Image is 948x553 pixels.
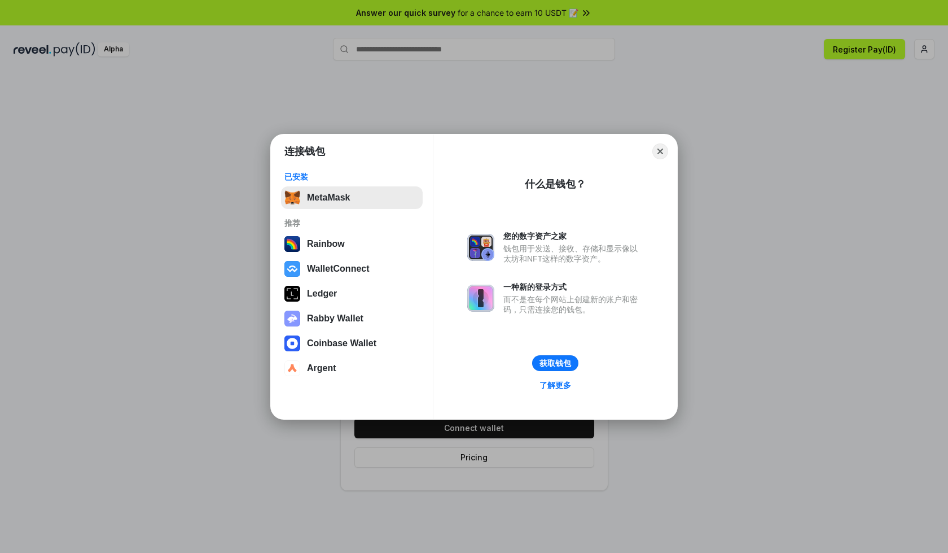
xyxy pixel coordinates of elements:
[284,218,419,228] div: 推荐
[284,286,300,302] img: svg+xml,%3Csvg%20xmlns%3D%22http%3A%2F%2Fwww.w3.org%2F2000%2Fsvg%22%20width%3D%2228%22%20height%3...
[532,355,578,371] button: 获取钱包
[307,264,370,274] div: WalletConnect
[284,261,300,277] img: svg+xml,%3Csvg%20width%3D%2228%22%20height%3D%2228%22%20viewBox%3D%220%200%2028%2028%22%20fill%3D...
[281,233,423,255] button: Rainbow
[281,357,423,380] button: Argent
[284,360,300,376] img: svg+xml,%3Csvg%20width%3D%2228%22%20height%3D%2228%22%20viewBox%3D%220%200%2028%2028%22%20fill%3D...
[284,336,300,351] img: svg+xml,%3Csvg%20width%3D%2228%22%20height%3D%2228%22%20viewBox%3D%220%200%2028%2028%22%20fill%3D...
[307,193,350,203] div: MetaMask
[284,190,300,206] img: svg+xml,%3Csvg%20fill%3D%22none%22%20height%3D%2233%22%20viewBox%3D%220%200%2035%2033%22%20width%...
[503,282,643,292] div: 一种新的登录方式
[284,172,419,182] div: 已安装
[281,186,423,209] button: MetaMask
[467,285,494,312] img: svg+xml,%3Csvg%20xmlns%3D%22http%3A%2F%2Fwww.w3.org%2F2000%2Fsvg%22%20fill%3D%22none%22%20viewBox...
[281,282,423,305] button: Ledger
[533,378,578,393] a: 了解更多
[307,338,376,349] div: Coinbase Wallet
[539,358,571,368] div: 获取钱包
[525,177,586,191] div: 什么是钱包？
[503,294,643,315] div: 而不是在每个网站上创建新的账户和密码，只需连接您的钱包。
[284,311,300,326] img: svg+xml,%3Csvg%20xmlns%3D%22http%3A%2F%2Fwww.w3.org%2F2000%2Fsvg%22%20fill%3D%22none%22%20viewBox...
[307,289,337,299] div: Ledger
[503,243,643,264] div: 钱包用于发送、接收、存储和显示像以太坊和NFT这样的数字资产。
[307,363,336,373] div: Argent
[539,380,571,390] div: 了解更多
[503,231,643,241] div: 您的数字资产之家
[307,239,345,249] div: Rainbow
[284,236,300,252] img: svg+xml,%3Csvg%20width%3D%22120%22%20height%3D%22120%22%20viewBox%3D%220%200%20120%20120%22%20fil...
[281,258,423,280] button: WalletConnect
[284,145,325,158] h1: 连接钱包
[281,307,423,330] button: Rabby Wallet
[281,332,423,355] button: Coinbase Wallet
[467,234,494,261] img: svg+xml,%3Csvg%20xmlns%3D%22http%3A%2F%2Fwww.w3.org%2F2000%2Fsvg%22%20fill%3D%22none%22%20viewBox...
[652,143,668,159] button: Close
[307,313,363,324] div: Rabby Wallet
